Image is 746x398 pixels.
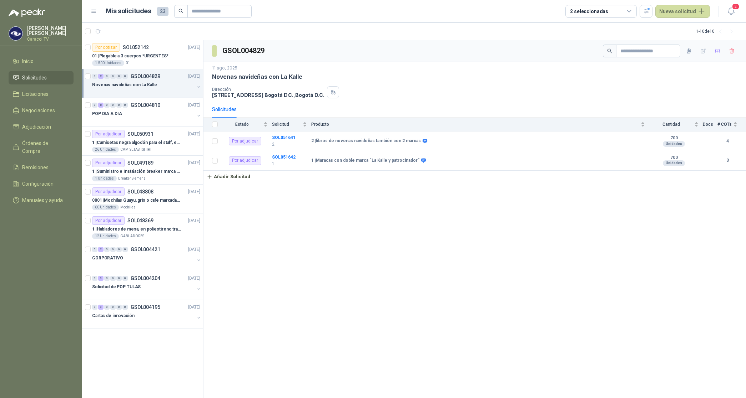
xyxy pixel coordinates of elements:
p: CAMISETAS TSHIRT [120,147,152,153]
div: 0 [110,305,116,310]
div: 0 [104,247,110,252]
div: 12 Unidades [92,233,119,239]
p: GSOL004810 [131,103,160,108]
span: Estado [222,122,262,127]
a: SOL051642 [272,155,296,160]
p: CORPORATIVO [92,255,123,262]
div: Por adjudicar [229,137,261,145]
p: GSOL004204 [131,276,160,281]
div: 3 [98,305,104,310]
div: Por adjudicar [92,130,125,138]
p: [DATE] [188,246,200,253]
div: 1.500 Unidades [92,60,124,66]
p: [DATE] [188,102,200,109]
h3: GSOL004829 [222,45,266,56]
th: # COTs [717,118,746,131]
span: search [178,9,183,14]
p: Breaker Siemens [118,176,146,181]
p: 0001 | Mochilas Guayu, gris o cafe marcadas con un logo [92,197,181,204]
span: Licitaciones [22,90,49,98]
div: 0 [92,103,97,108]
a: Añadir Solicitud [203,171,746,183]
span: 2 [732,3,740,10]
p: 2 [272,141,307,148]
img: Logo peakr [9,9,45,17]
div: 0 [92,305,97,310]
div: 0 [122,247,128,252]
p: [PERSON_NAME] [PERSON_NAME] [27,26,74,36]
img: Company Logo [9,27,22,40]
div: Unidades [663,141,685,147]
button: Añadir Solicitud [203,171,253,183]
span: 23 [157,7,168,16]
a: 0 2 0 0 0 0 GSOL004810[DATE] POP DIA A DIA [92,101,202,124]
b: 700 [649,155,699,161]
p: Solicitud de POP TULAS [92,284,141,290]
div: 2 [98,247,104,252]
b: 2 | libros de novenas navideñas también con 2 marcas [311,138,421,144]
p: SOL048808 [127,189,153,194]
div: 0 [110,276,116,281]
p: POP DIA A DIA [92,110,122,117]
th: Docs [703,118,717,131]
a: Licitaciones [9,87,74,101]
div: 60 Unidades [92,205,119,210]
p: SOL049189 [127,160,153,165]
div: 0 [122,305,128,310]
a: Configuración [9,177,74,191]
div: 0 [116,103,122,108]
p: [DATE] [188,304,200,311]
p: 01 [126,60,130,66]
th: Estado [222,118,272,131]
p: 1 [272,161,307,167]
div: 0 [110,103,116,108]
div: 26 Unidades [92,147,119,153]
div: 0 [122,74,128,79]
div: Por adjudicar [92,159,125,167]
p: SOL050931 [127,131,153,136]
a: Solicitudes [9,71,74,84]
p: [DATE] [188,217,200,224]
a: Por adjudicarSOL050931[DATE] 1 |Camisetas negra algodón para el staff, estampadas en espalda y fr... [82,127,203,156]
p: 01 | Plegable a 3 cuerpos *URGENTES* [92,53,168,60]
div: Por adjudicar [229,156,261,165]
div: 0 [116,276,122,281]
a: Por cotizarSOL052142[DATE] 01 |Plegable a 3 cuerpos *URGENTES*1.500 Unidades01 [82,40,203,69]
div: 2 seleccionadas [570,7,608,15]
div: 0 [92,74,97,79]
div: 0 [92,247,97,252]
div: 0 [122,276,128,281]
p: [DATE] [188,73,200,80]
span: Negociaciones [22,107,55,114]
a: 0 3 0 0 0 0 GSOL004204[DATE] Solicitud de POP TULAS [92,274,202,297]
div: 0 [92,276,97,281]
a: SOL051641 [272,135,296,140]
div: Solicitudes [212,105,237,113]
p: GSOL004829 [131,74,160,79]
button: 2 [725,5,737,18]
a: Inicio [9,55,74,68]
div: 0 [104,74,110,79]
div: 1 - 10 de 10 [696,26,737,37]
h1: Mis solicitudes [106,6,151,16]
span: Adjudicación [22,123,51,131]
th: Cantidad [649,118,703,131]
span: # COTs [717,122,732,127]
b: 3 [717,157,737,164]
a: Por adjudicarSOL048369[DATE] 1 |Habladores de mesa, en poliestireno translucido (SOLO EL SOPORTE)... [82,213,203,242]
button: Nueva solicitud [655,5,710,18]
p: Novenas navideñas con La Kalle [212,73,302,81]
div: 0 [116,247,122,252]
div: 0 [116,305,122,310]
a: 0 2 0 0 0 0 GSOL004829[DATE] Novenas navideñas con La Kalle [92,72,202,95]
p: GSOL004195 [131,305,160,310]
p: GABLADORES [120,233,144,239]
p: Mochilas [120,205,136,210]
span: Solicitudes [22,74,47,82]
th: Producto [311,118,649,131]
p: 11 ago, 2025 [212,65,237,72]
a: 0 2 0 0 0 0 GSOL004421[DATE] CORPORATIVO [92,245,202,268]
b: 700 [649,135,699,141]
a: Adjudicación [9,120,74,134]
p: GSOL004421 [131,247,160,252]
